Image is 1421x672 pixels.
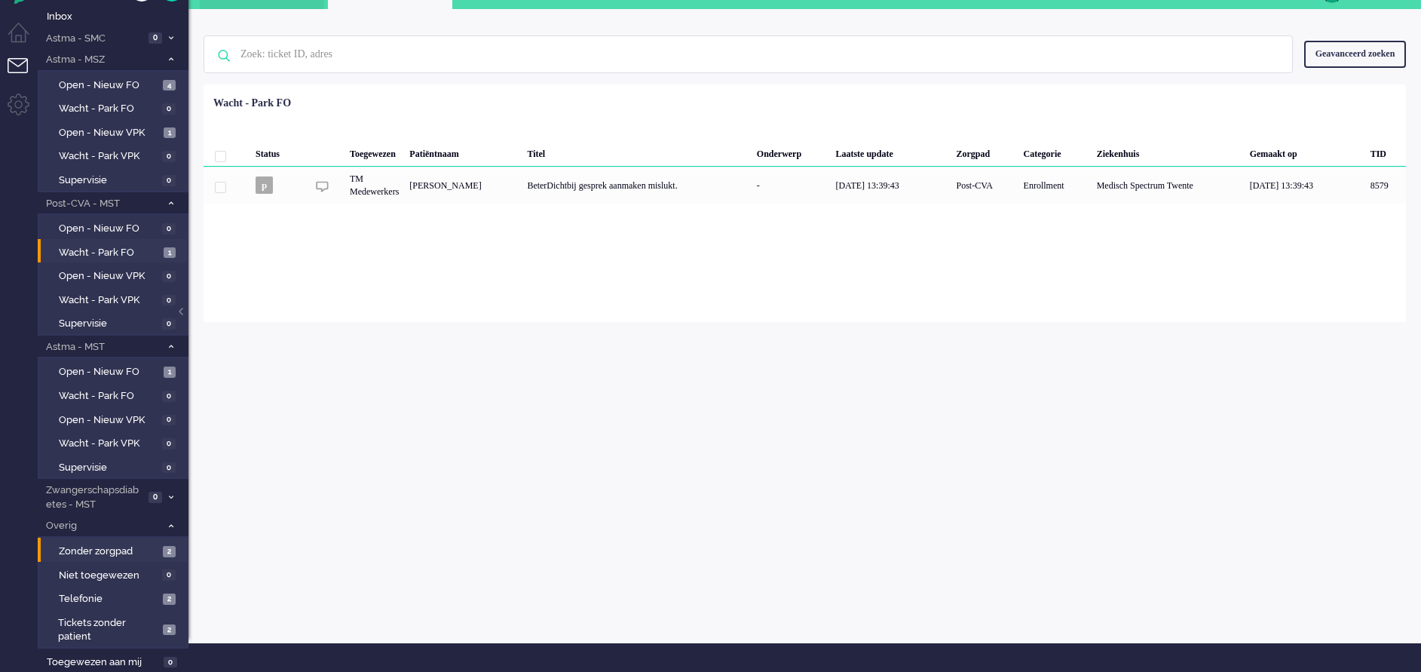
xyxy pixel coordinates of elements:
span: Niet toegewezen [59,569,158,583]
span: 0 [162,271,176,282]
span: 0 [162,151,176,162]
span: 0 [162,391,176,402]
div: - [752,167,831,204]
span: Zonder zorgpad [59,545,159,559]
span: 1 [164,367,176,378]
span: Toegewezen aan mij [47,655,159,670]
span: 1 [164,127,176,139]
span: 0 [164,657,177,668]
a: Supervisie 0 [44,171,187,188]
div: 8579 [1365,167,1406,204]
a: Open - Nieuw FO 0 [44,219,187,236]
a: Zonder zorgpad 2 [44,542,187,559]
span: Supervisie [59,317,158,331]
a: Open - Nieuw FO 1 [44,363,187,379]
span: 0 [162,223,176,235]
span: Astma - SMC [44,32,144,46]
span: 0 [149,492,162,503]
span: 0 [162,438,176,450]
span: 0 [162,462,176,474]
div: Wacht - Park FO [213,96,291,111]
span: Wacht - Park FO [59,389,158,404]
span: Wacht - Park FO [59,246,160,260]
div: Onderwerp [752,137,831,167]
span: 0 [149,32,162,44]
a: Open - Nieuw FO 4 [44,76,187,93]
span: 0 [162,569,176,581]
span: 1 [164,247,176,259]
a: Wacht - Park VPK 0 [44,434,187,451]
span: Open - Nieuw VPK [59,269,158,284]
span: Overig [44,519,161,533]
span: Inbox [47,10,188,24]
span: Astma - MSZ [44,53,161,67]
div: Enrollment [1018,167,1092,204]
a: Supervisie 0 [44,315,187,331]
span: p [256,176,273,194]
span: 0 [162,318,176,330]
img: ic-search-icon.svg [204,36,243,75]
a: Wacht - Park FO 0 [44,100,187,116]
div: [DATE] 13:39:43 [830,167,951,204]
span: Open - Nieuw VPK [59,126,160,140]
a: Wacht - Park VPK 0 [44,291,187,308]
span: 0 [162,415,176,426]
span: 0 [162,103,176,115]
div: Toegewezen [345,137,404,167]
div: Zorgpad [951,137,1018,167]
div: Medisch Spectrum Twente [1092,167,1245,204]
span: Tickets zonder patient [58,616,158,644]
div: Status [250,137,307,167]
div: TID [1365,137,1406,167]
li: Tickets menu [8,58,41,92]
div: Titel [522,137,751,167]
span: 2 [163,546,176,557]
input: Zoek: ticket ID, adres [229,36,1272,72]
span: 0 [162,175,176,186]
span: Open - Nieuw FO [59,222,158,236]
a: Toegewezen aan mij 0 [44,653,188,670]
span: Wacht - Park VPK [59,149,158,164]
span: Wacht - Park VPK [59,293,158,308]
div: 8579 [204,167,1406,204]
div: Patiëntnaam [404,137,522,167]
a: Open - Nieuw VPK 0 [44,267,187,284]
span: Post-CVA - MST [44,197,161,211]
a: Telefonie 2 [44,590,187,606]
span: 2 [163,624,176,636]
div: Gemaakt op [1245,137,1365,167]
a: Open - Nieuw VPK 1 [44,124,187,140]
span: Telefonie [59,592,159,606]
div: TM Medewerkers [345,167,404,204]
a: Wacht - Park FO 1 [44,244,187,260]
span: Wacht - Park VPK [59,437,158,451]
div: Post-CVA [951,167,1018,204]
li: Admin menu [8,94,41,127]
span: 0 [162,295,176,306]
a: Tickets zonder patient 2 [44,614,187,644]
div: Ziekenhuis [1092,137,1245,167]
span: Zwangerschapsdiabetes - MST [44,483,144,511]
a: Inbox [44,8,188,24]
div: Laatste update [830,137,951,167]
span: Open - Nieuw VPK [59,413,158,428]
div: Categorie [1018,137,1092,167]
img: ic_chat_grey.svg [316,180,329,193]
a: Wacht - Park VPK 0 [44,147,187,164]
span: Open - Nieuw FO [59,78,159,93]
span: Wacht - Park FO [59,102,158,116]
a: Open - Nieuw VPK 0 [44,411,187,428]
span: Supervisie [59,461,158,475]
div: BeterDichtbij gesprek aanmaken mislukt. [522,167,751,204]
div: [PERSON_NAME] [404,167,522,204]
a: Supervisie 0 [44,459,187,475]
a: Wacht - Park FO 0 [44,387,187,404]
span: Supervisie [59,173,158,188]
a: Niet toegewezen 0 [44,566,187,583]
li: Dashboard menu [8,23,41,57]
span: 2 [163,594,176,605]
span: Open - Nieuw FO [59,365,160,379]
div: Geavanceerd zoeken [1304,41,1406,67]
span: 4 [163,80,176,91]
span: Astma - MST [44,340,161,354]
